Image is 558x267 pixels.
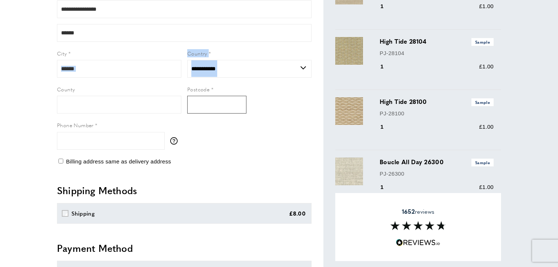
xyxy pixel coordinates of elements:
h3: Boucle All Day 26300 [380,158,494,166]
span: Billing address same as delivery address [66,158,171,165]
span: reviews [402,208,434,215]
p: PJ-26300 [380,169,494,178]
span: Sample [471,38,494,46]
h3: High Tide 28104 [380,37,494,46]
div: £8.00 [289,209,306,218]
div: 1 [380,183,394,192]
span: Phone Number [57,121,94,129]
img: High Tide 28104 [335,37,363,65]
p: PJ-28104 [380,49,494,58]
button: More information [170,137,181,145]
span: Country [187,50,207,57]
span: £1.00 [479,124,494,130]
div: 1 [380,62,394,71]
div: Shipping [71,209,95,218]
span: £1.00 [479,184,494,190]
input: Billing address same as delivery address [58,159,63,163]
h3: High Tide 28100 [380,97,494,106]
span: £1.00 [479,3,494,9]
span: Postcode [187,85,209,93]
span: Sample [471,159,494,166]
div: 1 [380,122,394,131]
strong: 1652 [402,207,415,216]
div: 1 [380,2,394,11]
img: Reviews.io 5 stars [396,239,440,246]
span: County [57,85,75,93]
span: Sample [471,98,494,106]
img: Reviews section [390,222,446,230]
img: High Tide 28100 [335,97,363,125]
span: £1.00 [479,63,494,70]
h2: Shipping Methods [57,184,312,197]
h2: Payment Method [57,241,312,255]
span: City [57,50,67,57]
img: Boucle All Day 26300 [335,158,363,185]
p: PJ-28100 [380,109,494,118]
